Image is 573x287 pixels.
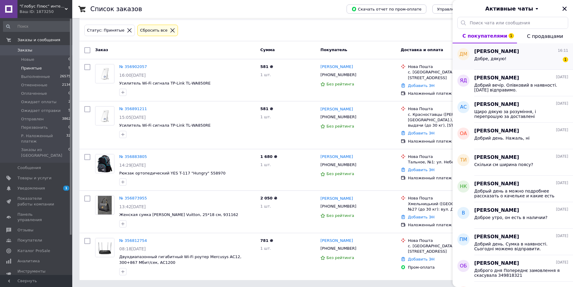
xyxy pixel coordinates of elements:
img: Фото товару [98,196,112,214]
span: Отправлен [21,116,44,122]
div: Нова Пошта [408,106,492,112]
span: Заказы [17,48,32,53]
div: Сбросить все [139,27,169,34]
button: ПМ[PERSON_NAME][DATE]Добрий день. Сумка в наявності. Сьогодні можемо відправити. Відправляємо піс... [453,229,573,255]
button: Скачать отчет по пром-оплате [347,5,426,14]
a: Рюкзак ортопедический YES T-117 "Hungry" 558970 [119,171,226,175]
div: Пром-оплата [408,265,492,270]
a: № 356891211 [119,106,147,111]
span: Аналитика [17,258,40,264]
a: Усилитель Wi-Fi сигнала TP-Link TL-WA850RE [119,123,211,128]
a: [PERSON_NAME] [320,154,353,160]
span: Перезвонить [21,125,48,130]
a: Женская сумка [PERSON_NAME] Vuitton, 25*18 см, 931162 [119,212,238,217]
div: Наложенный платеж [408,222,492,228]
span: 2 050 ₴ [260,196,277,200]
span: 5 [68,108,70,113]
span: [PHONE_NUMBER] [320,115,356,119]
a: [PERSON_NAME] [320,106,353,112]
span: Оплаченные [21,91,47,96]
span: 16:00[DATE] [119,73,146,78]
span: Без рейтинга [326,255,354,260]
span: 3862 [62,116,70,122]
span: Инструменты вебмастера и SEO [17,269,56,279]
span: 581 ₴ [260,106,273,111]
div: Нова Пошта [408,238,492,243]
span: ОБ [460,263,467,270]
span: 0 [68,57,70,62]
span: [DATE] [556,233,568,239]
button: АС[PERSON_NAME][DATE]Щиро дякую за розуміння, і перепрошую за доставлені незручності! [453,96,573,123]
span: С покупателями [462,33,507,39]
span: Щиро дякую за розуміння, і перепрошую за доставлені незручності! [474,109,560,119]
button: ОА[PERSON_NAME][DATE]Добрий день. Нажаль, ні [453,123,573,149]
img: Фото товару [95,109,114,123]
span: [PHONE_NUMBER] [320,246,356,251]
a: Двухдиапазонный гигабитный Wi‑Fi роутер Mercusys AC12, 300+867 Мбит/сек, AC1200 [119,255,241,265]
a: Добавить ЭН [408,257,434,261]
span: 1 шт. [260,246,271,251]
div: с. [GEOGRAPHIC_DATA], №1: вул. [STREET_ADDRESS] [408,243,492,254]
div: Наложенный платеж [408,175,492,181]
a: № 356902057 [119,64,147,69]
button: С продавцами [517,29,573,43]
span: Заказы и сообщения [17,37,60,43]
span: Добрий день. Нажаль, ні [474,136,530,140]
span: 2134 [62,82,70,88]
span: Добре, дякую! [474,56,506,61]
span: Покупатели [17,238,42,243]
a: [PERSON_NAME] [320,238,353,244]
span: 1 шт. [260,115,271,119]
span: 781 ₴ [260,238,273,243]
span: Управление статусами [437,7,484,11]
img: Фото товару [95,67,114,81]
span: Каталог ProSale [17,248,50,254]
span: Ожидает отправки [21,108,61,113]
span: Добрий вечір. Олівковий в наявності. [DATE] відправимо. [474,83,560,92]
button: Активные чаты [469,5,556,13]
div: Наложенный платеж [408,91,492,96]
span: Отзывы [17,227,33,233]
span: Р. Наложенный платеж [21,133,66,144]
div: Наложенный платеж [408,139,492,144]
button: ЯД[PERSON_NAME][DATE]Добрий вечір. Олівковий в наявності. [DATE] відправимо. [453,70,573,96]
span: 1 [63,186,69,191]
button: ДМ[PERSON_NAME]16:11Добре, дякую!1 [453,43,573,70]
span: ТИ [460,157,467,164]
span: Сумма [260,48,275,52]
div: с. [GEOGRAPHIC_DATA] (Ивано-[STREET_ADDRESS] [408,69,492,80]
span: Доставка и оплата [401,48,443,52]
span: Сообщения [17,165,41,171]
span: [DATE] [556,75,568,80]
img: Фото товару [95,238,114,257]
span: 1 шт. [260,162,271,167]
span: [PERSON_NAME] [474,181,519,187]
span: 0 [68,125,70,130]
span: [PERSON_NAME] [474,154,519,161]
button: ОБ[PERSON_NAME][DATE]Доброго дня Попереднє замовлення я скасувала 349818321 [453,255,573,282]
button: ТИ[PERSON_NAME][DATE]Скільки см ширина поясу? [453,149,573,176]
span: [PHONE_NUMBER] [320,162,356,167]
span: В [462,210,465,217]
span: ЯД [460,77,467,84]
div: Статус: Принятые [86,27,126,34]
span: Скачать отчет по пром-оплате [351,6,422,12]
span: Покупатель [320,48,347,52]
input: Поиск [3,21,71,32]
span: Доброе утро, он есть в наличии? [474,215,547,220]
span: Выполненные [21,74,50,79]
span: Доброго дня Попереднє замовлення я скасувала 349818321 [474,268,560,278]
a: № 356873955 [119,196,147,200]
span: 32 [66,133,70,144]
span: 1 [509,33,514,39]
span: [PHONE_NUMBER] [320,204,356,208]
span: НК [460,183,467,190]
a: [PERSON_NAME] [320,64,353,70]
img: Фото товару [95,154,114,173]
span: [DATE] [556,260,568,265]
span: [PHONE_NUMBER] [320,73,356,77]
